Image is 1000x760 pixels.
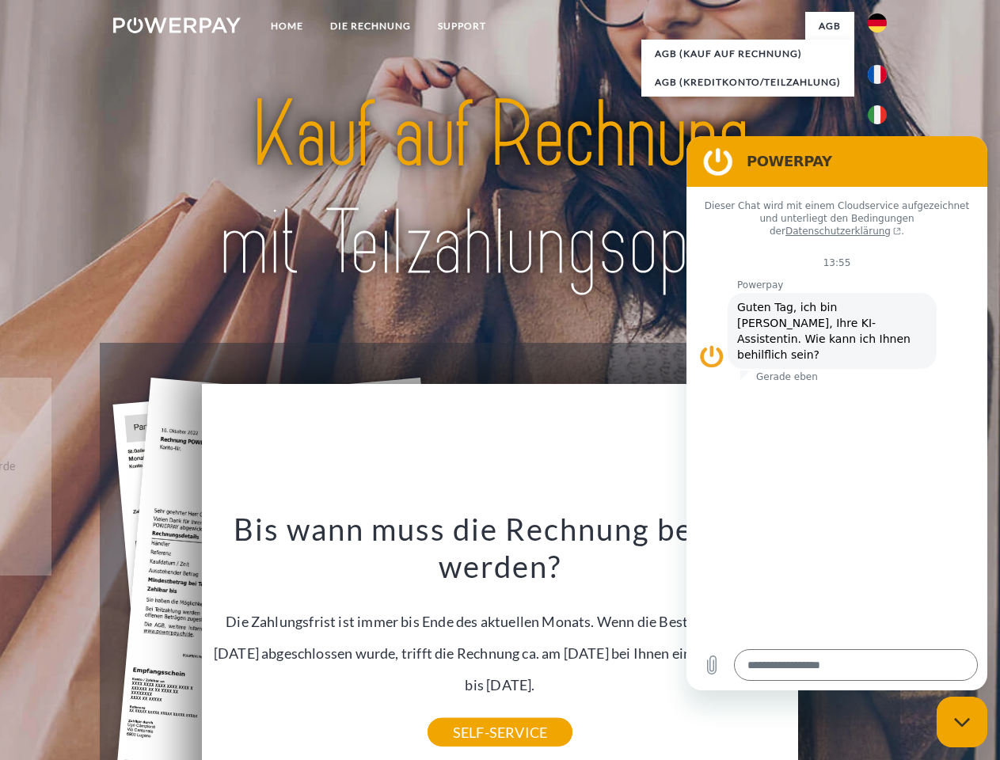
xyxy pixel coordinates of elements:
a: AGB (Kauf auf Rechnung) [641,40,854,68]
a: SUPPORT [424,12,500,40]
a: SELF-SERVICE [428,718,572,747]
img: de [868,13,887,32]
img: it [868,105,887,124]
a: Home [257,12,317,40]
img: logo-powerpay-white.svg [113,17,241,33]
iframe: Messaging-Fenster [686,136,987,690]
a: DIE RECHNUNG [317,12,424,40]
a: AGB (Kreditkonto/Teilzahlung) [641,68,854,97]
h3: Bis wann muss die Rechnung bezahlt werden? [211,510,789,586]
img: title-powerpay_de.svg [151,76,849,303]
img: fr [868,65,887,84]
a: agb [805,12,854,40]
iframe: Schaltfläche zum Öffnen des Messaging-Fensters; Konversation läuft [937,697,987,747]
div: Die Zahlungsfrist ist immer bis Ende des aktuellen Monats. Wenn die Bestellung z.B. am [DATE] abg... [211,510,789,732]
